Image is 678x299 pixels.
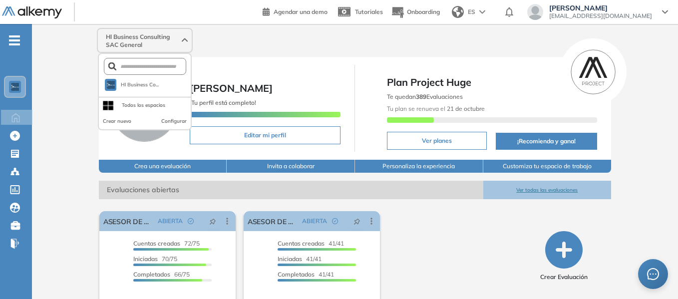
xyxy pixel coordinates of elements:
[346,213,368,229] button: pushpin
[387,132,487,150] button: Ver planes
[274,8,328,15] span: Agendar una demo
[190,126,341,144] button: Editar mi perfil
[133,255,158,263] span: Iniciadas
[11,83,19,91] img: https://assets.alkemy.org/workspaces/1802/d452bae4-97f6-47ab-b3bf-1c40240bc960.jpg
[99,181,483,199] span: Evaluaciones abiertas
[122,101,165,109] div: Todos los espacios
[549,4,652,12] span: [PERSON_NAME]
[387,75,597,90] span: Plan Project Huge
[99,160,227,173] button: Crea una evaluación
[416,93,426,100] b: 389
[190,99,256,106] span: ¡Tu perfil está completo!
[479,10,485,14] img: arrow
[227,160,355,173] button: Invita a colaborar
[248,211,298,231] a: ASESOR DE VENTAS
[133,255,177,263] span: 70/75
[387,93,463,100] span: Te quedan Evaluaciones
[355,8,383,15] span: Tutoriales
[133,271,190,278] span: 66/75
[103,117,131,125] button: Crear nuevo
[387,105,485,112] span: Tu plan se renueva el
[133,240,180,247] span: Cuentas creadas
[496,133,597,150] button: ¡Recomienda y gana!
[105,79,159,91] button: https://assets.alkemy.org/workspaces/1802/d452bae4-97f6-47ab-b3bf-1c40240bc960.jpgHl Business Co...
[278,255,322,263] span: 41/41
[549,12,652,20] span: [EMAIL_ADDRESS][DOMAIN_NAME]
[278,271,315,278] span: Completados
[483,181,612,199] button: Ver todas las evaluaciones
[468,7,475,16] span: ES
[278,271,334,278] span: 41/41
[161,117,187,125] button: Configurar
[103,211,154,231] a: ASESOR DE VENTAS
[188,218,194,224] span: check-circle
[483,160,612,173] button: Customiza tu espacio de trabajo
[540,231,588,282] button: Crear Evaluación
[278,240,344,247] span: 41/41
[2,6,62,19] img: Logo
[445,105,485,112] b: 21 de octubre
[107,81,115,89] img: https://assets.alkemy.org/workspaces/1802/d452bae4-97f6-47ab-b3bf-1c40240bc960.jpg
[540,273,588,282] span: Crear Evaluación
[302,217,327,226] span: ABIERTA
[209,217,216,225] span: pushpin
[278,240,325,247] span: Cuentas creadas
[452,6,464,18] img: world
[106,33,180,49] span: Hl Business Consulting SAC General
[190,82,273,94] span: [PERSON_NAME]
[647,268,659,280] span: message
[133,240,200,247] span: 72/75
[9,39,20,41] i: -
[278,255,302,263] span: Iniciadas
[133,271,170,278] span: Completados
[355,160,483,173] button: Personaliza la experiencia
[407,8,440,15] span: Onboarding
[263,5,328,17] a: Agendar una demo
[120,81,159,89] span: Hl Business Co...
[202,213,224,229] button: pushpin
[158,217,183,226] span: ABIERTA
[332,218,338,224] span: check-circle
[353,217,360,225] span: pushpin
[391,1,440,23] button: Onboarding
